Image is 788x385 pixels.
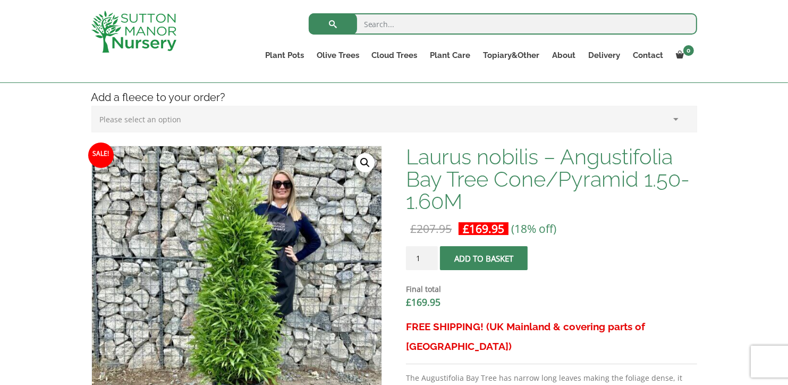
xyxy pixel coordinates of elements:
[546,48,582,63] a: About
[424,48,477,63] a: Plant Care
[477,48,546,63] a: Topiary&Other
[355,153,375,172] a: View full-screen image gallery
[463,221,504,236] bdi: 169.95
[440,246,528,270] button: Add to basket
[410,221,417,236] span: £
[406,317,697,356] h3: FREE SHIPPING! (UK Mainland & covering parts of [GEOGRAPHIC_DATA])
[670,48,697,63] a: 0
[406,296,411,308] span: £
[410,221,452,236] bdi: 207.95
[582,48,627,63] a: Delivery
[627,48,670,63] a: Contact
[259,48,310,63] a: Plant Pots
[88,143,114,168] span: Sale!
[91,11,176,53] img: logo
[406,296,440,308] bdi: 169.95
[83,89,705,106] h4: Add a fleece to your order?
[406,146,697,213] h1: Laurus nobilis – Angustifolia Bay Tree Cone/Pyramid 1.50-1.60M
[463,221,469,236] span: £
[406,246,438,270] input: Product quantity
[406,283,697,296] dt: Final total
[366,48,424,63] a: Cloud Trees
[309,13,697,35] input: Search...
[511,221,556,236] span: (18% off)
[683,45,694,56] span: 0
[310,48,366,63] a: Olive Trees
